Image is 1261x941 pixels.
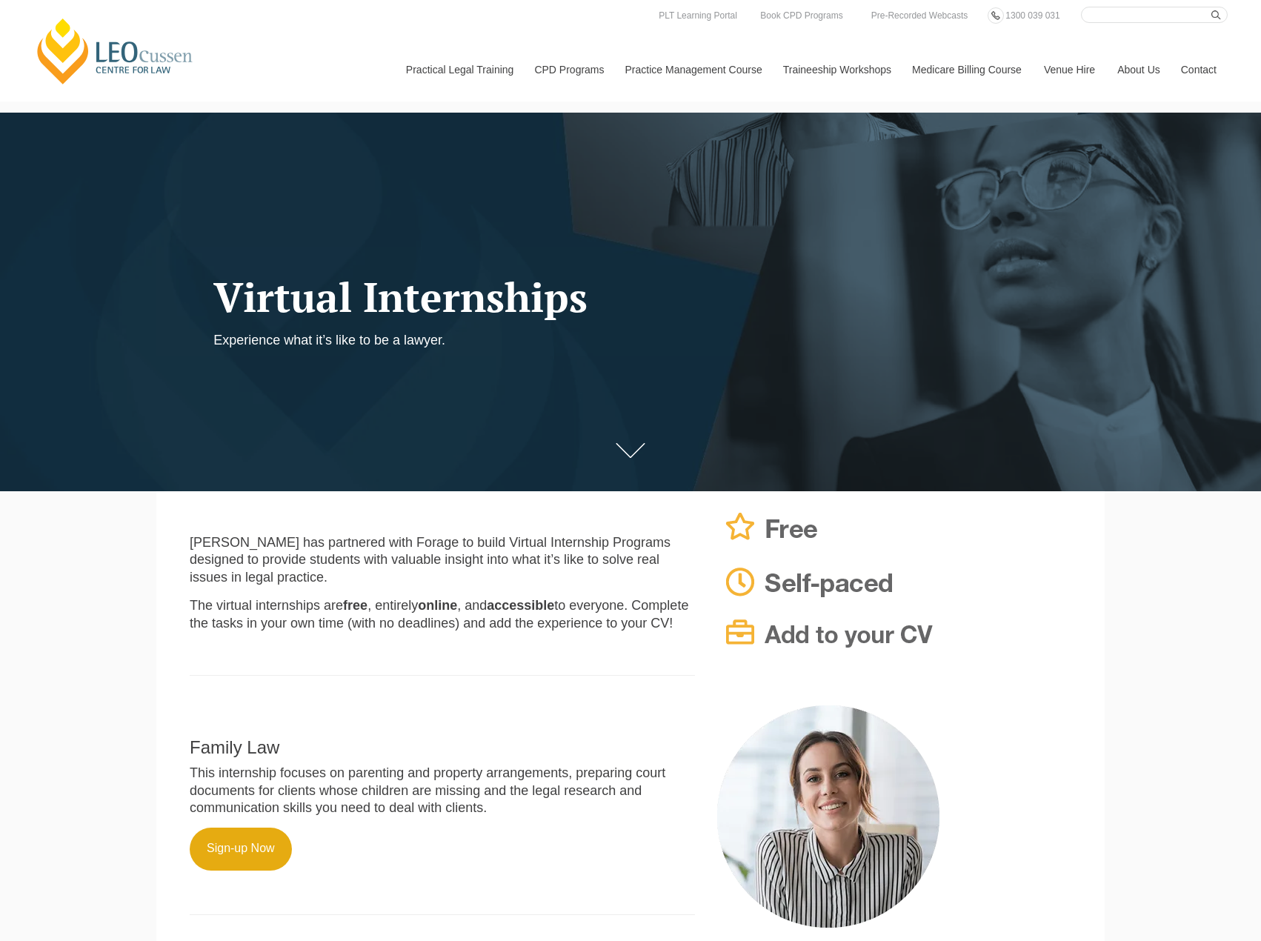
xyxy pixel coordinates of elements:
p: This internship focuses on parenting and property arrangements, preparing court documents for cli... [190,765,695,817]
a: Practice Management Course [614,38,772,102]
a: Sign-up Now [190,828,292,871]
a: Pre-Recorded Webcasts [868,7,972,24]
a: CPD Programs [523,38,613,102]
a: Book CPD Programs [756,7,846,24]
strong: free [343,598,367,613]
strong: accessible [487,598,554,613]
a: About Us [1106,38,1170,102]
a: 1300 039 031 [1002,7,1063,24]
a: Venue Hire [1033,38,1106,102]
h1: Virtual Internships [213,275,797,320]
a: [PERSON_NAME] Centre for Law [33,16,197,86]
p: The virtual internships are , entirely , and to everyone. Complete the tasks in your own time (wi... [190,597,695,632]
a: Contact [1170,38,1228,102]
span: 1300 039 031 [1005,10,1059,21]
strong: online [418,598,457,613]
a: Medicare Billing Course [901,38,1033,102]
a: Traineeship Workshops [772,38,901,102]
a: Practical Legal Training [395,38,524,102]
a: PLT Learning Portal [655,7,741,24]
p: [PERSON_NAME] has partnered with Forage to build Virtual Internship Programs designed to provide ... [190,534,695,586]
p: Experience what it’s like to be a lawyer. [213,332,797,349]
h2: Family Law [190,738,695,757]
